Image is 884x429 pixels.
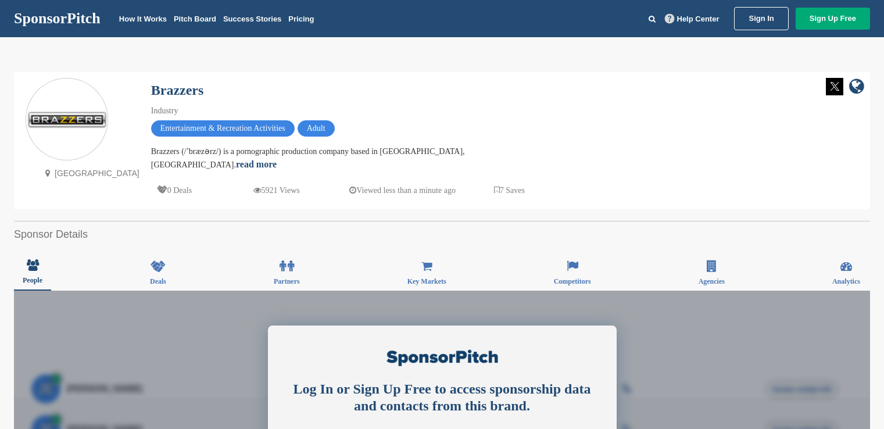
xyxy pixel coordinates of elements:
span: Agencies [699,278,725,285]
span: Competitors [554,278,591,285]
h2: Sponsor Details [14,227,870,242]
div: Brazzers (/ˈbræzərz/) is a pornographic production company based in [GEOGRAPHIC_DATA], [GEOGRAPHI... [151,145,558,171]
a: Pricing [288,15,314,23]
p: 0 Deals [157,183,192,198]
span: Key Markets [407,278,446,285]
a: Brazzers [151,83,204,98]
img: Twitter white [826,78,843,95]
a: Help Center [663,12,722,26]
div: Industry [151,105,558,117]
span: Entertainment & Recreation Activities [151,120,295,137]
p: 5921 Views [253,183,300,198]
a: Pitch Board [174,15,216,23]
p: [GEOGRAPHIC_DATA] [40,166,139,181]
a: Success Stories [223,15,281,23]
span: People [23,277,42,284]
a: company link [849,78,864,97]
span: Deals [150,278,166,285]
img: Sponsorpitch & Brazzers [26,110,108,129]
a: SponsorPitch [14,11,101,26]
div: Log In or Sign Up Free to access sponsorship data and contacts from this brand. [288,381,596,414]
p: Viewed less than a minute ago [349,183,456,198]
a: How It Works [119,15,167,23]
a: Sign Up Free [796,8,870,30]
span: Adult [298,120,335,137]
p: 7 Saves [494,183,525,198]
a: read more [236,159,277,169]
a: Sign In [734,7,788,30]
span: Analytics [832,278,860,285]
span: Partners [274,278,300,285]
